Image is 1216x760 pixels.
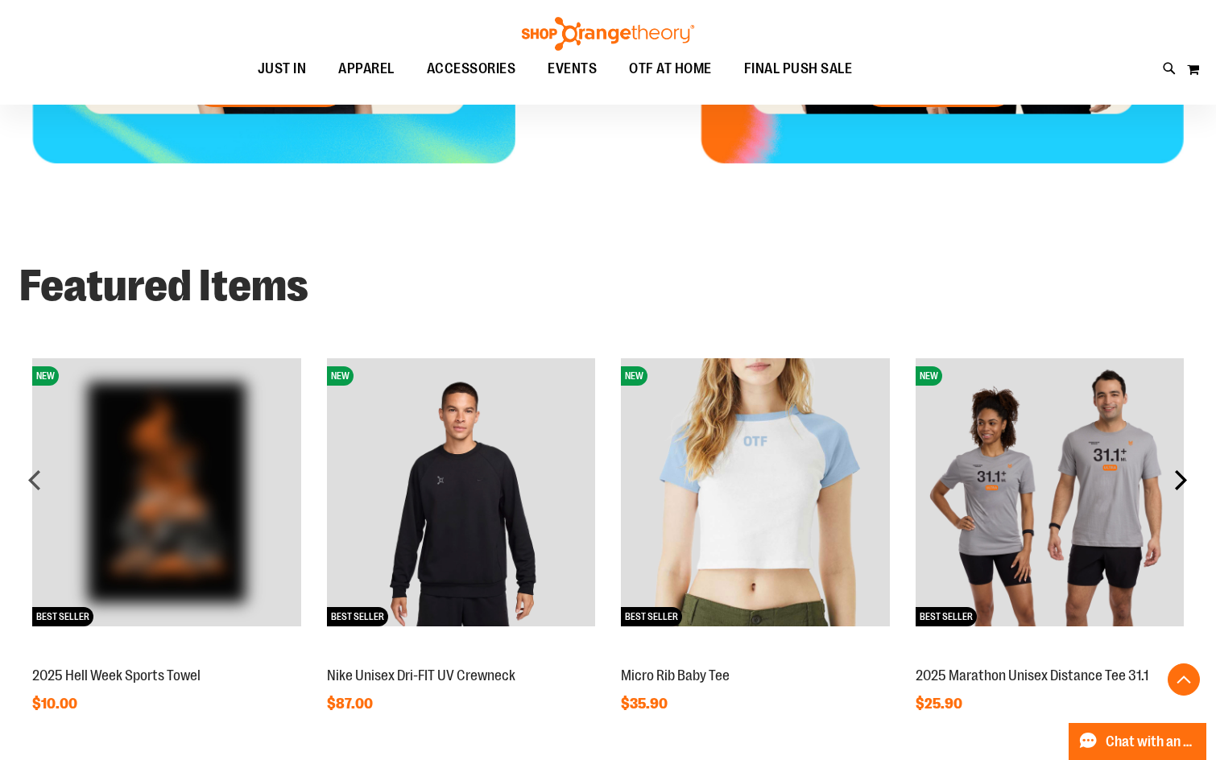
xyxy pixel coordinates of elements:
a: 2025 Marathon Unisex Distance Tee 31.1NEWBEST SELLER [916,650,1185,663]
span: EVENTS [548,51,597,87]
a: FINAL PUSH SALE [728,51,869,88]
a: EVENTS [531,51,613,88]
span: $25.90 [916,696,965,712]
strong: Featured Items [19,261,308,311]
img: Nike Unisex Dri-FIT UV Crewneck [327,358,596,627]
span: NEW [621,366,647,386]
button: Chat with an Expert [1069,723,1207,760]
span: BEST SELLER [916,607,977,626]
span: BEST SELLER [621,607,682,626]
span: BEST SELLER [32,607,93,626]
span: Chat with an Expert [1106,734,1197,750]
img: Shop Orangetheory [519,17,697,51]
span: NEW [916,366,942,386]
span: $35.90 [621,696,670,712]
span: NEW [32,366,59,386]
a: JUST IN [242,51,323,88]
span: APPAREL [338,51,395,87]
button: Back To Top [1168,663,1200,696]
span: ACCESSORIES [427,51,516,87]
a: ACCESSORIES [411,51,532,88]
span: $87.00 [327,696,375,712]
a: APPAREL [322,51,411,88]
a: 2025 Marathon Unisex Distance Tee 31.1 [916,667,1148,684]
span: FINAL PUSH SALE [744,51,853,87]
img: Micro Rib Baby Tee [621,358,890,627]
a: Nike Unisex Dri-FIT UV CrewneckNEWBEST SELLER [327,650,596,663]
div: next [1164,464,1197,496]
img: OTF 2025 Hell Week Event Retail [32,358,301,627]
span: OTF AT HOME [629,51,712,87]
a: OTF AT HOME [613,51,728,88]
div: prev [19,464,52,496]
span: NEW [327,366,354,386]
img: 2025 Marathon Unisex Distance Tee 31.1 [916,358,1185,627]
a: Micro Rib Baby TeeNEWBEST SELLER [621,650,890,663]
a: 2025 Hell Week Sports Towel [32,667,201,684]
a: Micro Rib Baby Tee [621,667,730,684]
span: $10.00 [32,696,80,712]
a: OTF 2025 Hell Week Event RetailNEWBEST SELLER [32,650,301,663]
span: JUST IN [258,51,307,87]
a: Nike Unisex Dri-FIT UV Crewneck [327,667,515,684]
span: BEST SELLER [327,607,388,626]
